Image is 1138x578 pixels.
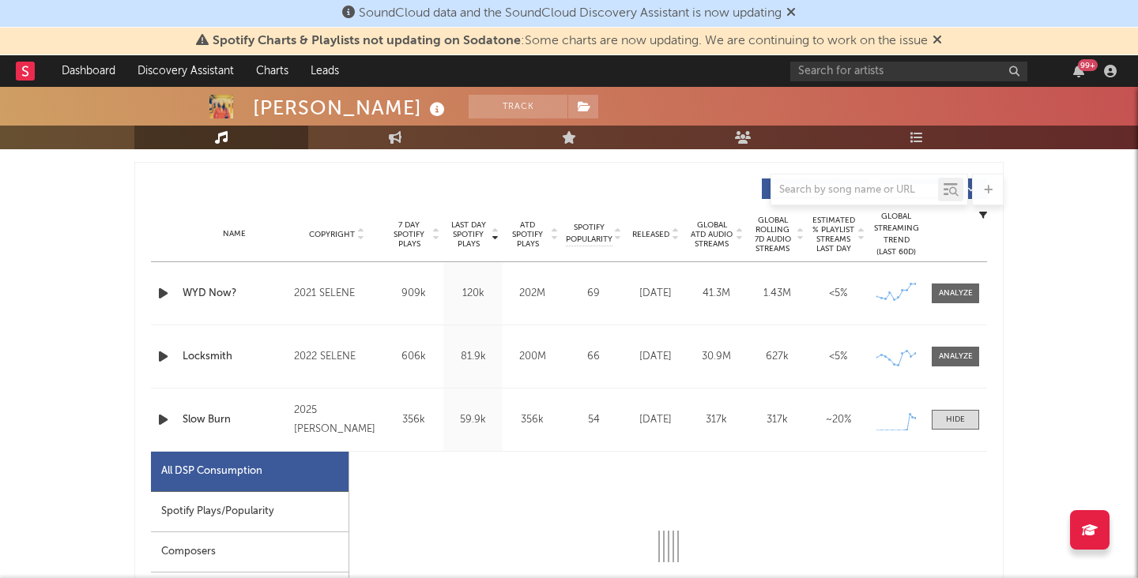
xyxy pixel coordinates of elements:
span: : Some charts are now updating. We are continuing to work on the issue [213,35,928,47]
a: Locksmith [183,349,286,365]
div: 59.9k [447,412,499,428]
div: Name [183,228,286,240]
div: Global Streaming Trend (Last 60D) [872,211,920,258]
div: 66 [566,349,621,365]
div: 69 [566,286,621,302]
div: Spotify Plays/Popularity [151,492,349,532]
span: Released [632,230,669,239]
a: Discovery Assistant [126,55,245,87]
div: [DATE] [629,349,682,365]
div: <5% [812,286,865,302]
div: ~ 20 % [812,412,865,428]
button: Track [469,95,567,118]
div: 99 + [1078,59,1098,71]
div: All DSP Consumption [161,462,262,481]
span: Last Day Spotify Plays [447,220,489,249]
div: 317k [690,412,743,428]
a: Charts [245,55,300,87]
div: [PERSON_NAME] [253,95,449,121]
input: Search for artists [790,62,1027,81]
a: Slow Burn [183,412,286,428]
span: Copyright [309,230,355,239]
button: 99+ [1073,65,1084,77]
span: Spotify Popularity [566,222,612,246]
div: 356k [507,412,558,428]
div: 2025 [PERSON_NAME] [294,401,380,439]
span: 7 Day Spotify Plays [388,220,430,249]
div: 120k [447,286,499,302]
div: [DATE] [629,286,682,302]
a: WYD Now? [183,286,286,302]
div: 81.9k [447,349,499,365]
a: Dashboard [51,55,126,87]
span: SoundCloud data and the SoundCloud Discovery Assistant is now updating [359,7,782,20]
div: 54 [566,412,621,428]
div: 606k [388,349,439,365]
div: 2021 SELENE [294,284,380,303]
div: 317k [751,412,804,428]
div: All DSP Consumption [151,452,349,492]
input: Search by song name or URL [771,184,938,197]
a: Leads [300,55,350,87]
div: 627k [751,349,804,365]
span: Global ATD Audio Streams [690,220,733,249]
span: Dismiss [933,35,942,47]
span: ATD Spotify Plays [507,220,548,249]
div: 200M [507,349,558,365]
span: Dismiss [786,7,796,20]
div: 909k [388,286,439,302]
div: Composers [151,532,349,572]
span: Global Rolling 7D Audio Streams [751,216,794,253]
div: 202M [507,286,558,302]
span: Estimated % Playlist Streams Last Day [812,216,855,253]
span: Spotify Charts & Playlists not updating on Sodatone [213,35,521,47]
div: 41.3M [690,286,743,302]
div: [DATE] [629,412,682,428]
div: 356k [388,412,439,428]
div: 2022 SELENE [294,347,380,366]
div: 30.9M [690,349,743,365]
div: 1.43M [751,286,804,302]
div: <5% [812,349,865,365]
